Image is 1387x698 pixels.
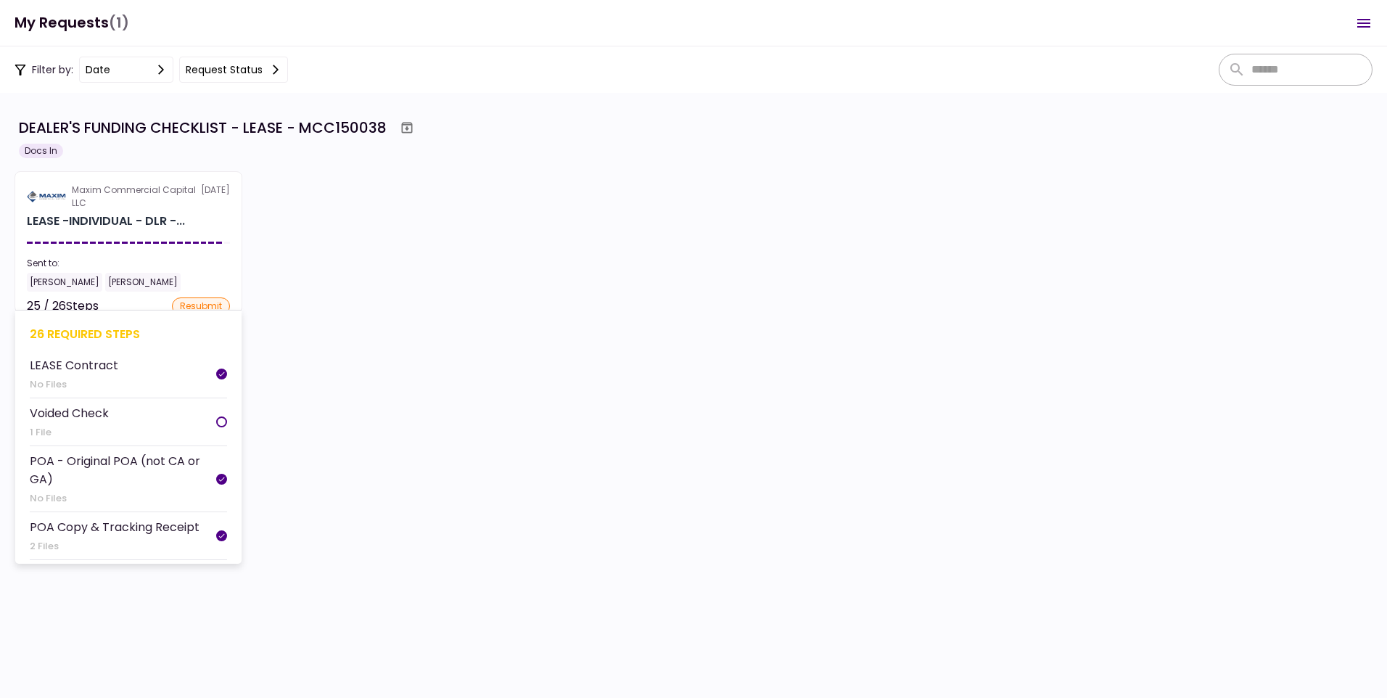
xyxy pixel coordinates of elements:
[30,325,227,343] div: 26 required steps
[27,273,102,292] div: [PERSON_NAME]
[30,425,109,440] div: 1 File
[27,190,66,203] img: Partner logo
[30,518,199,536] div: POA Copy & Tracking Receipt
[30,404,109,422] div: Voided Check
[105,273,181,292] div: [PERSON_NAME]
[79,57,173,83] button: date
[19,117,387,139] div: DEALER'S FUNDING CHECKLIST - LEASE - MCC150038
[27,184,230,210] div: [DATE]
[27,257,230,270] div: Sent to:
[15,8,129,38] h1: My Requests
[1346,6,1381,41] button: Open menu
[27,297,99,315] div: 25 / 26 Steps
[72,184,201,210] div: Maxim Commercial Capital LLC
[30,539,199,554] div: 2 Files
[86,62,110,78] div: date
[30,356,118,374] div: LEASE Contract
[172,297,230,315] div: resubmit
[30,452,216,488] div: POA - Original POA (not CA or GA)
[27,213,185,230] div: LEASE -INDIVIDUAL - DLR - FUNDING CHECKLIST
[30,377,118,392] div: No Files
[179,57,288,83] button: Request status
[30,491,216,506] div: No Files
[15,57,288,83] div: Filter by:
[19,144,63,158] div: Docs In
[394,115,420,141] button: Archive workflow
[109,8,129,38] span: (1)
